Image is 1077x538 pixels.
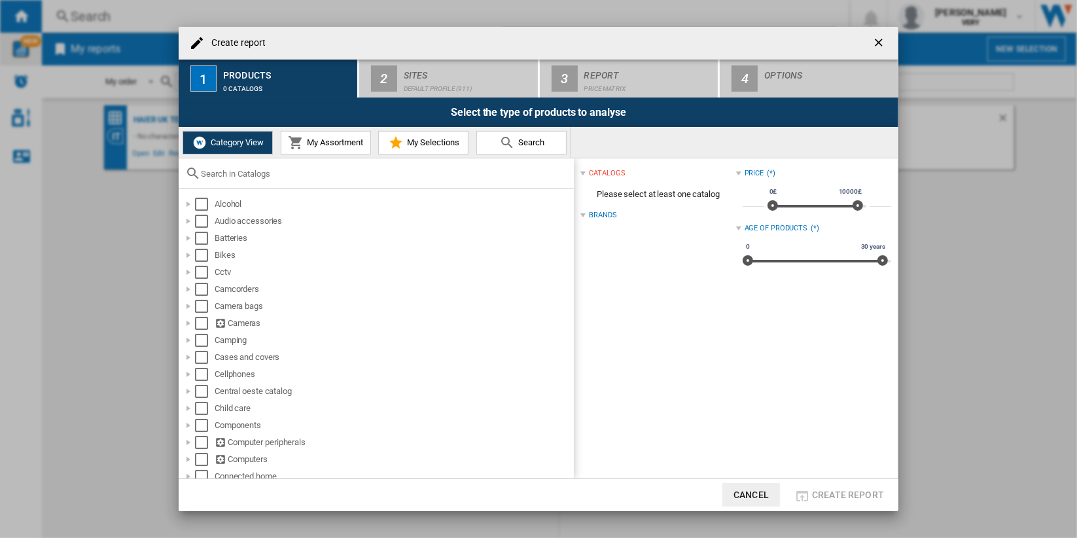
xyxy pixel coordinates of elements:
span: 30 years [859,242,887,252]
button: 3 Report Price Matrix [540,60,720,98]
button: Cancel [722,483,780,507]
ng-md-icon: getI18NText('BUTTONS.CLOSE_DIALOG') [872,36,888,52]
div: 0 catalogs [223,79,352,92]
div: Camping [215,334,572,347]
span: Please select at least one catalog [580,182,735,207]
md-checkbox: Select [195,385,215,398]
div: Cases and covers [215,351,572,364]
div: 1 [190,65,217,92]
div: Computers [215,453,572,466]
div: 4 [732,65,758,92]
div: Select the type of products to analyse [179,98,898,127]
md-checkbox: Select [195,232,215,245]
div: Cameras [215,317,572,330]
md-checkbox: Select [195,300,215,313]
div: Products [223,65,352,79]
div: Bikes [215,249,572,262]
md-checkbox: Select [195,419,215,432]
div: 3 [552,65,578,92]
span: Category View [207,137,264,147]
button: Create report [790,483,888,507]
div: Computer peripherals [215,436,572,449]
div: Audio accessories [215,215,572,228]
div: Camcorders [215,283,572,296]
button: 4 Options [720,60,898,98]
button: 1 Products 0 catalogs [179,60,359,98]
div: Default profile (911) [404,79,533,92]
button: My Assortment [281,131,371,154]
md-checkbox: Select [195,334,215,347]
span: 0 [744,242,752,252]
div: 2 [371,65,397,92]
md-checkbox: Select [195,317,215,330]
span: My Assortment [304,137,363,147]
div: Age of products [745,223,808,234]
span: 0£ [768,187,779,197]
span: Search [515,137,544,147]
div: Alcohol [215,198,572,211]
md-checkbox: Select [195,402,215,415]
div: Cctv [215,266,572,279]
button: getI18NText('BUTTONS.CLOSE_DIALOG') [867,30,893,56]
button: My Selections [378,131,468,154]
span: 10000£ [837,187,864,197]
md-checkbox: Select [195,368,215,381]
div: Price [745,168,764,179]
span: My Selections [404,137,459,147]
div: catalogs [589,168,625,179]
input: Search in Catalogs [201,169,567,179]
div: Price Matrix [584,79,713,92]
md-checkbox: Select [195,453,215,466]
button: Search [476,131,567,154]
div: Options [764,65,893,79]
md-checkbox: Select [195,351,215,364]
md-checkbox: Select [195,198,215,211]
div: Sites [404,65,533,79]
div: Camera bags [215,300,572,313]
span: Create report [812,490,884,500]
md-checkbox: Select [195,436,215,449]
div: Batteries [215,232,572,245]
div: Central oeste catalog [215,385,572,398]
button: 2 Sites Default profile (911) [359,60,539,98]
div: Cellphones [215,368,572,381]
div: Connected home [215,470,572,483]
button: Category View [183,131,273,154]
div: Report [584,65,713,79]
md-checkbox: Select [195,266,215,279]
h4: Create report [205,37,266,50]
md-checkbox: Select [195,283,215,296]
md-checkbox: Select [195,215,215,228]
img: wiser-icon-white.png [192,135,207,151]
div: Brands [589,210,616,221]
md-checkbox: Select [195,249,215,262]
md-checkbox: Select [195,470,215,483]
div: Child care [215,402,572,415]
div: Components [215,419,572,432]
